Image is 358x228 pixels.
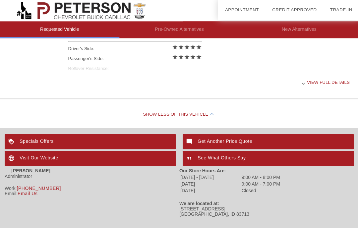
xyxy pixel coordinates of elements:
[180,187,240,193] td: [DATE]
[12,168,50,173] strong: [PERSON_NAME]
[68,74,349,90] div: View full details
[182,150,353,165] a: See What Others Say
[329,7,351,12] a: Trade-In
[178,54,184,60] i: star
[179,168,225,173] strong: Our Store Hours Are:
[5,134,176,149] a: Specials Offers
[5,150,176,165] a: Visit Our Website
[179,200,219,205] strong: We are located at:
[179,205,353,216] div: [STREET_ADDRESS] [GEOGRAPHIC_DATA], ID 83713
[184,44,190,50] i: star
[241,180,280,186] td: 9:00 AM - 7:00 PM
[68,54,202,64] div: Passenger's Side:
[68,44,202,54] div: Driver's Side:
[182,150,197,165] img: ic_format_quote_white_24dp_2x.png
[5,190,179,196] div: Email:
[18,190,38,196] a: Email Us
[5,185,179,190] div: Work:
[180,174,240,180] td: [DATE] - [DATE]
[196,44,202,50] i: star
[241,174,280,180] td: 9:00 AM - 8:00 PM
[180,180,240,186] td: [DATE]
[178,44,184,50] i: star
[224,7,258,12] a: Appointment
[190,54,196,60] i: star
[241,187,280,193] td: Closed
[182,134,197,149] img: ic_mode_comment_white_24dp_2x.png
[239,21,358,38] li: New Alternatives
[172,54,178,60] i: star
[190,44,196,50] i: star
[182,134,353,149] a: Get Another Price Quote
[184,54,190,60] i: star
[172,44,178,50] i: star
[196,54,202,60] i: star
[271,7,316,12] a: Credit Approved
[5,150,20,165] img: ic_language_white_24dp_2x.png
[5,173,179,178] div: Administrator
[119,21,239,38] li: Pre-Owned Alternatives
[5,134,20,149] img: ic_loyalty_white_24dp_2x.png
[17,185,61,190] a: [PHONE_NUMBER]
